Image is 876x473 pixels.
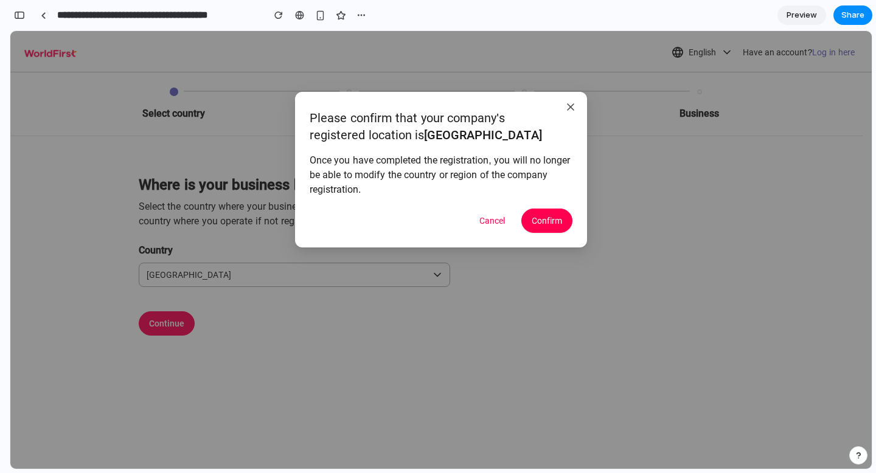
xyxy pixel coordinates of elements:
span: Cancel [469,183,495,196]
span: Confirm [521,183,552,196]
a: Preview [777,5,826,25]
button: Share [833,5,872,25]
span: Please confirm that your company's registered location is [299,80,532,111]
span: Share [841,9,864,21]
span: Preview [787,9,817,21]
span: [GEOGRAPHIC_DATA] [414,97,532,111]
button: Confirm [511,178,562,202]
div: Once you have completed the registration, you will no longer be able to modify the country or reg... [299,120,562,166]
button: Cancel [457,178,506,202]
